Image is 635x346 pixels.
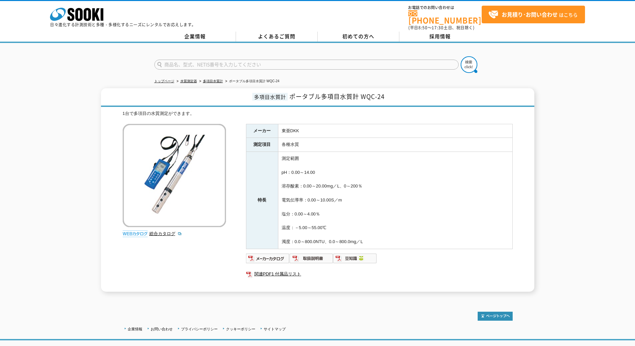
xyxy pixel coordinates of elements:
[123,110,513,117] div: 1台で多項目の水質測定ができます。
[246,152,278,249] th: 特長
[180,79,197,83] a: 水質測定器
[482,6,585,23] a: お見積り･お問い合わせはこちら
[203,79,223,83] a: 多項目水質計
[399,32,481,42] a: 採用情報
[342,33,374,40] span: 初めての方へ
[154,79,174,83] a: トップページ
[236,32,318,42] a: よくあるご質問
[488,10,578,20] span: はこちら
[432,25,444,31] span: 17:30
[123,230,148,237] img: webカタログ
[333,257,377,262] a: 豆知識
[278,152,512,249] td: 測定範囲 pH：0.00～14.00 溶存酸素：0.00～20.00mg／L、0～200％ 電気伝導率：0.00～10.00S／m 塩分：0.00～4.00％ 温度：－5.00～55.00℃ 濁...
[151,327,173,331] a: お問い合わせ
[246,257,290,262] a: メーカーカタログ
[290,253,333,264] img: 取扱説明書
[418,25,428,31] span: 8:50
[289,92,385,101] span: ポータブル多項目水質計 WQC-24
[50,23,196,27] p: 日々進化する計測技術と多種・多様化するニーズにレンタルでお応えします。
[154,60,459,70] input: 商品名、型式、NETIS番号を入力してください
[252,93,288,101] span: 多項目水質計
[181,327,218,331] a: プライバシーポリシー
[408,6,482,10] span: お電話でのお問い合わせは
[246,124,278,138] th: メーカー
[154,32,236,42] a: 企業情報
[149,231,182,236] a: 総合カタログ
[123,124,226,227] img: ポータブル多項目水質計 WQC-24
[224,78,280,85] li: ポータブル多項目水質計 WQC-24
[246,270,513,278] a: 関連PDF1 付属品リスト
[226,327,255,331] a: クッキーポリシー
[278,124,512,138] td: 東亜DKK
[290,257,333,262] a: 取扱説明書
[264,327,286,331] a: サイトマップ
[318,32,399,42] a: 初めての方へ
[478,312,513,321] img: トップページへ
[408,10,482,24] a: [PHONE_NUMBER]
[278,138,512,152] td: 各種水質
[333,253,377,264] img: 豆知識
[408,25,474,31] span: (平日 ～ 土日、祝日除く)
[246,253,290,264] img: メーカーカタログ
[502,10,558,18] strong: お見積り･お問い合わせ
[461,56,477,73] img: btn_search.png
[128,327,142,331] a: 企業情報
[246,138,278,152] th: 測定項目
